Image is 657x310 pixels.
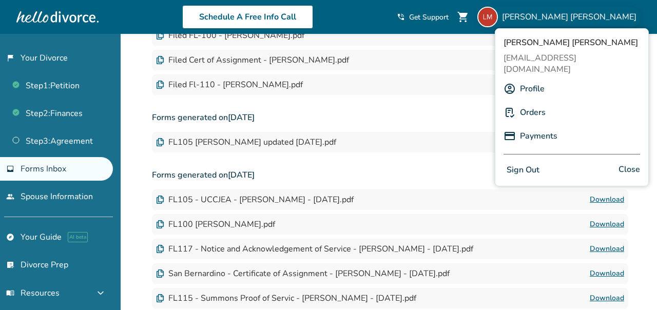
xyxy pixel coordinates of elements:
span: [EMAIL_ADDRESS][DOMAIN_NAME] [504,52,640,75]
a: Payments [520,126,557,146]
button: Sign Out [504,163,543,178]
a: Download [590,267,624,280]
a: Schedule A Free Info Call [182,5,313,29]
span: [PERSON_NAME] [PERSON_NAME] [502,11,641,23]
h3: Forms generated on [DATE] [152,165,628,185]
a: Download [590,292,624,304]
span: menu_book [6,289,14,297]
img: P [504,106,516,119]
div: Filed Cert of Assignment - [PERSON_NAME].pdf [156,54,349,66]
img: P [504,130,516,142]
span: Get Support [409,12,449,22]
img: Document [156,196,164,204]
img: A [504,83,516,95]
div: FL115 - Summons Proof of Servic - [PERSON_NAME] - [DATE].pdf [156,293,416,304]
img: Document [156,269,164,278]
div: FL117 - Notice and Acknowledgement of Service - [PERSON_NAME] - [DATE].pdf [156,243,473,255]
div: FL100 [PERSON_NAME].pdf [156,219,275,230]
a: Download [590,243,624,255]
a: Download [590,193,624,206]
div: FL105 [PERSON_NAME] updated [DATE].pdf [156,137,336,148]
span: explore [6,233,14,241]
span: phone_in_talk [397,13,405,21]
div: San Bernardino - Certificate of Assignment - [PERSON_NAME] - [DATE].pdf [156,268,450,279]
img: Document [156,81,164,89]
img: Document [156,245,164,253]
img: lettp0925@gmail.com [477,7,498,27]
span: [PERSON_NAME] [PERSON_NAME] [504,37,640,48]
a: Profile [520,79,545,99]
div: Filed Fl-110 - [PERSON_NAME].pdf [156,79,303,90]
span: people [6,192,14,201]
span: flag_2 [6,54,14,62]
h3: Forms generated on [DATE] [152,107,628,128]
div: FL105 - UCCJEA - [PERSON_NAME] - [DATE].pdf [156,194,354,205]
iframe: Chat Widget [606,261,657,310]
span: inbox [6,165,14,173]
img: Document [156,294,164,302]
img: Document [156,56,164,64]
img: Document [156,220,164,228]
span: list_alt_check [6,261,14,269]
a: Orders [520,103,546,122]
span: shopping_cart [457,11,469,23]
span: Close [619,163,640,178]
span: AI beta [68,232,88,242]
a: phone_in_talkGet Support [397,12,449,22]
span: Resources [6,287,60,299]
span: Forms Inbox [21,163,66,175]
img: Document [156,138,164,146]
a: Download [590,218,624,230]
span: expand_more [94,287,107,299]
